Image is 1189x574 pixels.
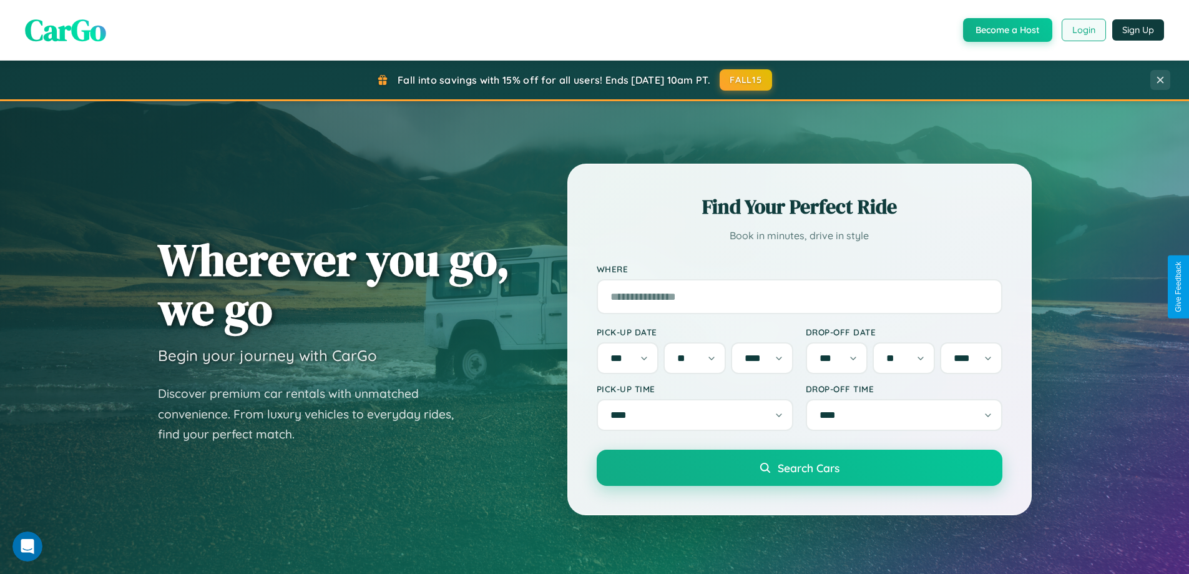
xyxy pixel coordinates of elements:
p: Book in minutes, drive in style [597,227,1002,245]
label: Where [597,264,1002,274]
div: Give Feedback [1174,262,1183,312]
h2: Find Your Perfect Ride [597,193,1002,220]
h1: Wherever you go, we go [158,235,510,334]
label: Drop-off Time [806,383,1002,394]
p: Discover premium car rentals with unmatched convenience. From luxury vehicles to everyday rides, ... [158,383,470,445]
button: Login [1062,19,1106,41]
label: Drop-off Date [806,327,1002,337]
button: Search Cars [597,450,1002,486]
span: Fall into savings with 15% off for all users! Ends [DATE] 10am PT. [398,74,710,86]
label: Pick-up Date [597,327,793,337]
button: Sign Up [1112,19,1164,41]
button: Become a Host [963,18,1052,42]
h3: Begin your journey with CarGo [158,346,377,365]
iframe: Intercom live chat [12,532,42,562]
label: Pick-up Time [597,383,793,394]
span: CarGo [25,9,106,51]
button: FALL15 [720,69,772,91]
span: Search Cars [778,461,839,475]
